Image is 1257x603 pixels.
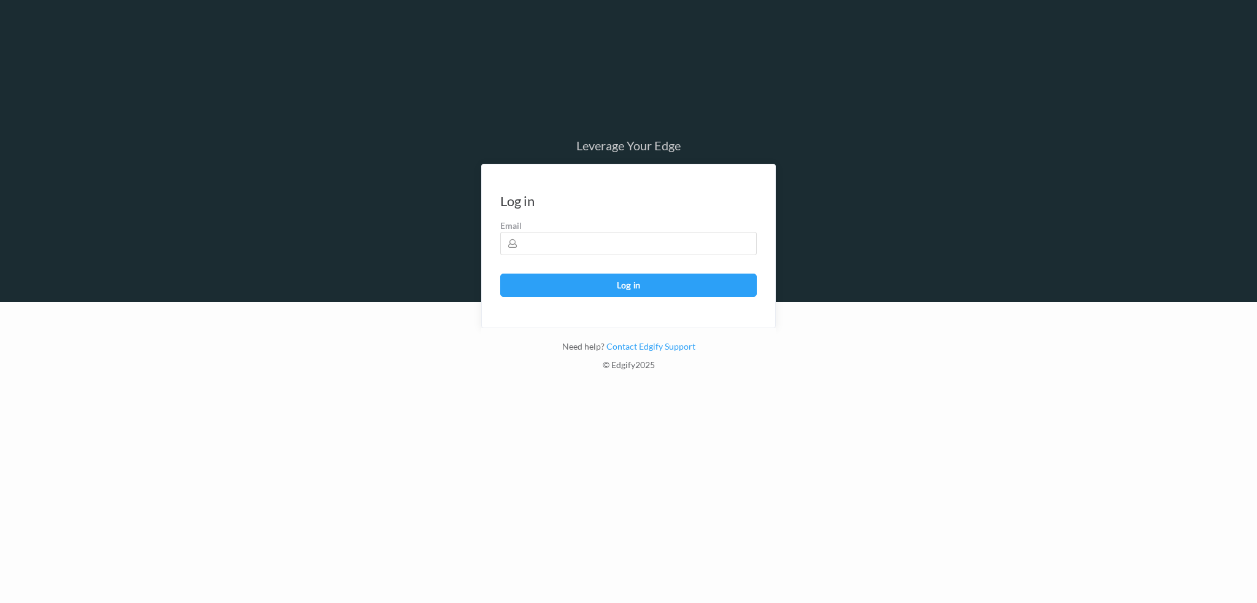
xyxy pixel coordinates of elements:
button: Log in [500,274,757,297]
div: Log in [500,195,535,207]
div: Leverage Your Edge [481,139,776,152]
a: Contact Edgify Support [605,341,695,351]
label: Email [500,220,757,232]
div: Need help? [481,340,776,359]
div: © Edgify 2025 [481,359,776,377]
